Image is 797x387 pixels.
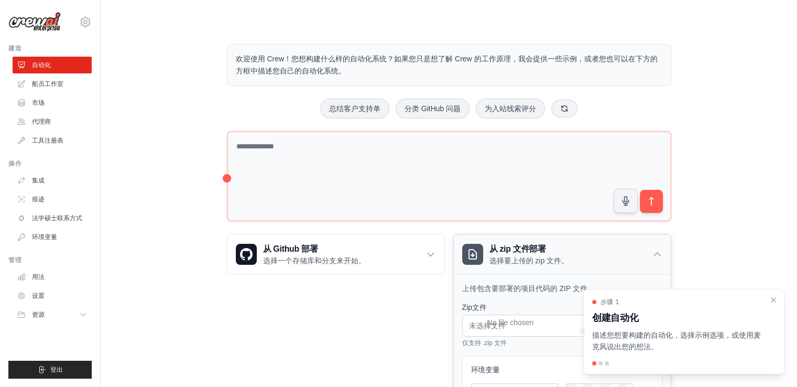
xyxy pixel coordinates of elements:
[263,244,318,253] font: 从 Github 部署
[32,99,45,106] font: 市场
[263,256,366,265] font: 选择一个存储库和分支来开始。
[13,306,92,323] button: 资源
[8,12,61,32] img: 标识
[13,229,92,245] a: 环境变量
[745,337,797,387] div: 聊天小组件
[489,244,546,253] font: 从 zip 文件部署
[32,233,57,241] font: 环境变量
[329,104,380,113] font: 总结客户支持单
[32,273,45,281] font: 用法
[471,365,500,374] font: 环境变量
[50,366,63,373] font: 登出
[236,55,658,75] font: 欢迎使用 Crew！您想构建什么样的自动化系统？如果您只是想了解 Crew 的工作原理，我会提供一些示例，或者您也可以在下方的方框中描述您自己的自动化系统。
[320,99,389,119] button: 总结客户支持单
[592,313,638,323] font: 创建自动化
[13,76,92,92] a: 船员工作室
[13,57,92,73] a: 自动化
[32,80,63,88] font: 船员工作室
[32,118,51,125] font: 代理商
[13,132,92,149] a: 工具注册表
[8,160,21,167] font: 操作
[32,214,82,222] font: 法学硕士联系方式
[8,361,92,379] button: 登出
[476,99,545,119] button: 为入站线索评分
[32,177,45,184] font: 集成
[769,296,778,304] button: 关闭演练
[32,61,51,69] font: 自动化
[32,292,45,299] font: 设置
[8,45,21,52] font: 建造
[8,256,21,264] font: 管理
[396,99,470,119] button: 分类 GitHub 问题
[13,113,92,130] a: 代理商
[462,303,487,311] font: Zip文件
[13,210,92,227] a: 法学硕士联系方式
[462,315,662,337] input: 未选择文件 浏览
[13,287,92,304] a: 设置
[13,191,92,208] a: 痕迹
[32,196,45,203] font: 痕迹
[485,104,536,113] font: 为入站线索评分
[601,298,619,306] font: 步骤 1
[32,137,63,144] font: 工具注册表
[13,172,92,189] a: 集成
[745,337,797,387] iframe: Chat Widget
[462,339,507,347] font: 仅支持 .zip 文件
[13,94,92,111] a: 市场
[592,331,761,351] font: 描述您想要构建的自动化，选择示例选项，或使用麦克风说出您的想法。
[13,268,92,285] a: 用法
[32,311,45,318] font: 资源
[462,284,595,293] font: 上传包含要部署的项目代码的 ZIP 文件。
[489,256,569,265] font: 选择要上传的 zip 文件。
[405,104,461,113] font: 分类 GitHub 问题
